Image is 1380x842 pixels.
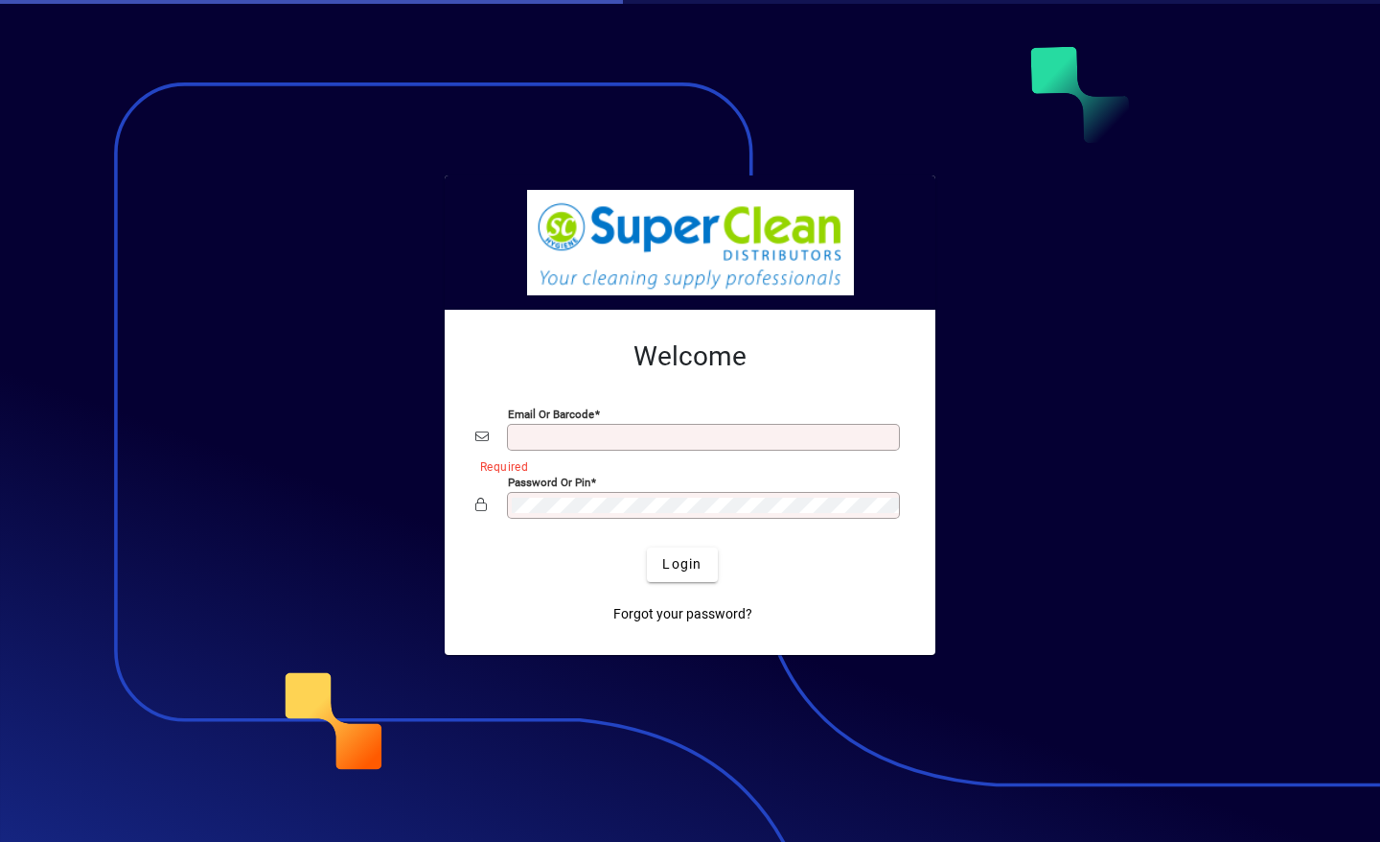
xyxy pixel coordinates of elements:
button: Login [647,548,717,582]
span: Forgot your password? [613,604,752,624]
mat-error: Required [480,456,889,476]
span: Login [662,554,701,574]
mat-label: Password or Pin [508,475,590,488]
a: Forgot your password? [606,597,760,632]
h2: Welcome [475,340,905,373]
mat-label: Email or Barcode [508,407,594,420]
